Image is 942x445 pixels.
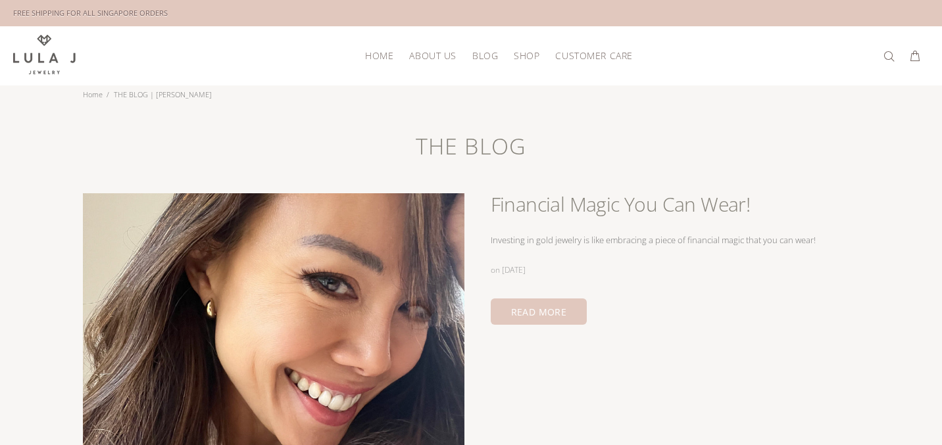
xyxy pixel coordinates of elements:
[107,85,216,104] li: THE BLOG | [PERSON_NAME]
[83,131,859,193] h1: THE BLOG
[491,298,587,325] a: READ MORE
[514,51,539,60] span: SHOP
[491,233,860,246] div: Investing in gold jewelry is like embracing a piece of financial magic that you can wear!
[464,45,506,66] a: BLOG
[357,45,401,66] a: HOME
[13,6,168,20] div: FREE SHIPPING FOR ALL SINGAPORE ORDERS
[555,51,632,60] span: CUSTOMER CARE
[83,89,103,99] a: Home
[409,51,456,60] span: ABOUT US
[491,191,751,218] a: Financial Magic You Can Wear!
[491,264,526,277] div: on [DATE]
[506,45,547,66] a: SHOP
[472,51,498,60] span: BLOG
[401,45,464,66] a: ABOUT US
[547,45,632,66] a: CUSTOMER CARE
[365,51,393,60] span: HOME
